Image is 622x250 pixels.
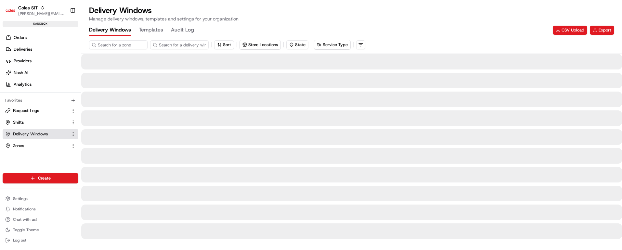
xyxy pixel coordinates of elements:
a: Zones [5,143,68,149]
span: Request Logs [13,108,39,114]
button: Delivery Windows [89,25,131,36]
button: Export [590,26,614,35]
p: Manage delivery windows, templates and settings for your organization [89,16,239,22]
span: Settings [13,196,28,201]
span: Nash AI [14,70,28,76]
button: Settings [3,194,78,203]
button: Audit Log [171,25,194,36]
a: Providers [3,56,81,66]
span: Toggle Theme [13,227,39,232]
button: Zones [3,141,78,151]
a: Analytics [3,79,81,90]
button: Chat with us! [3,215,78,224]
a: Shifts [5,119,68,125]
button: Templates [139,25,163,36]
div: Favorites [3,95,78,106]
button: Request Logs [3,106,78,116]
a: Nash AI [3,68,81,78]
button: Notifications [3,205,78,214]
a: Orders [3,32,81,43]
button: Delivery Windows [3,129,78,139]
button: Store Locations [240,40,281,50]
span: Notifications [13,206,36,212]
button: CSV Upload [553,26,587,35]
button: Toggle Theme [3,225,78,234]
button: Shifts [3,117,78,128]
button: Store Locations [240,40,280,49]
button: Coles SIT [18,5,38,11]
a: Delivery Windows [5,131,68,137]
span: Log out [13,238,26,243]
span: Delivery Windows [13,131,48,137]
span: Zones [13,143,24,149]
button: Service Type [314,40,350,49]
span: Create [38,175,51,181]
span: Providers [14,58,32,64]
button: Coles SITColes SIT[PERSON_NAME][EMAIL_ADDRESS][PERSON_NAME][PERSON_NAME][DOMAIN_NAME] [3,3,67,18]
span: Chat with us! [13,217,37,222]
span: Deliveries [14,46,32,52]
div: sandbox [3,21,78,27]
input: Search for a delivery window [150,40,209,49]
span: Orders [14,35,27,41]
img: Coles SIT [5,5,16,16]
button: State [286,40,308,49]
button: Create [3,173,78,183]
a: Request Logs [5,108,68,114]
a: Deliveries [3,44,81,55]
h1: Delivery Windows [89,5,239,16]
span: Analytics [14,81,32,87]
input: Search for a zone [89,40,148,49]
button: [PERSON_NAME][EMAIL_ADDRESS][PERSON_NAME][PERSON_NAME][DOMAIN_NAME] [18,11,65,16]
button: Log out [3,236,78,245]
button: Sort [214,40,234,49]
span: Shifts [13,119,24,125]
